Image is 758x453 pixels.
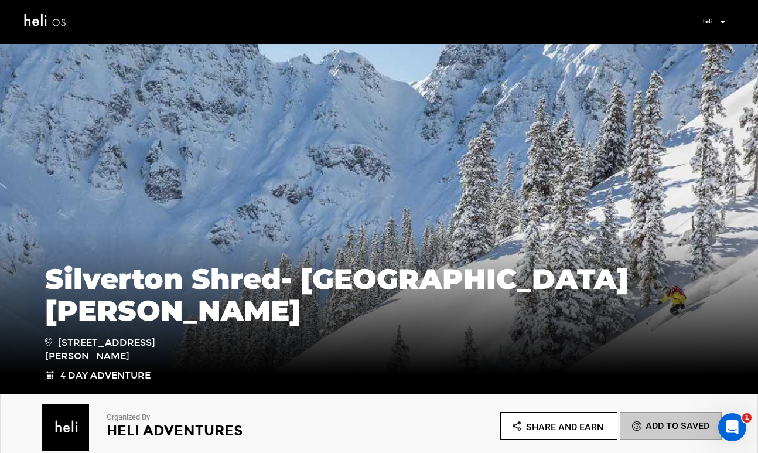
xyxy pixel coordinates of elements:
[526,421,603,432] span: Share and Earn
[718,413,746,441] iframe: Intercom live chat
[36,404,95,451] img: 7b8205e9328a03c7eaaacec4a25d2b25.jpeg
[23,8,67,34] img: heli-logo
[60,369,151,383] span: 4 Day Adventure
[45,335,212,363] span: [STREET_ADDRESS][PERSON_NAME]
[107,423,347,438] h2: Heli Adventures
[107,412,347,423] p: Organized By
[45,263,713,326] h1: Silverton Shred- [GEOGRAPHIC_DATA][PERSON_NAME]
[698,12,716,30] img: 7b8205e9328a03c7eaaacec4a25d2b25.jpeg
[742,413,752,423] span: 1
